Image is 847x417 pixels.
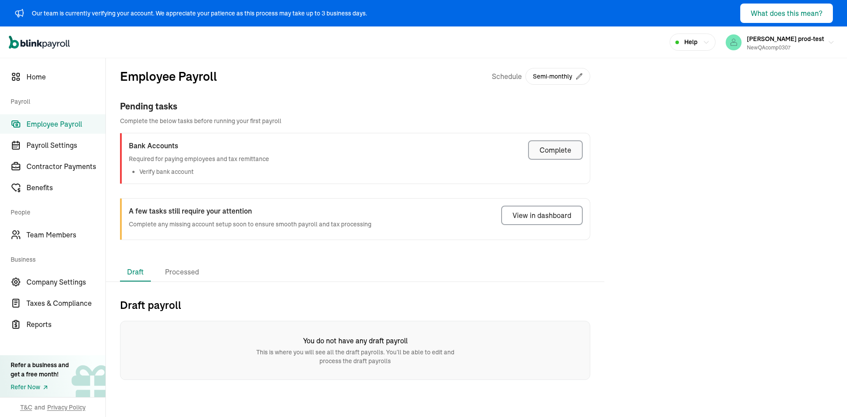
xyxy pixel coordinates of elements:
[129,220,371,229] p: Complete any missing account setup soon to ensure smooth payroll and tax processing
[700,322,847,417] iframe: Chat Widget
[26,298,105,308] span: Taxes & Compliance
[751,8,822,19] div: What does this mean?
[540,145,571,155] div: Complete
[747,35,824,43] span: [PERSON_NAME] prod-test
[492,67,590,86] div: Schedule
[32,9,367,18] div: Our team is currently verifying your account. We appreciate your patience as this process may tak...
[11,383,69,392] a: Refer Now
[120,298,590,312] h2: Draft payroll
[129,154,269,164] p: Required for paying employees and tax remittance
[158,263,206,282] li: Processed
[528,140,583,160] button: Complete
[513,210,571,221] div: View in dashboard
[20,403,32,412] span: T&C
[26,140,105,150] span: Payroll Settings
[670,34,716,51] button: Help
[139,167,269,177] li: Verify bank account
[120,263,151,282] li: Draft
[120,100,590,113] div: Pending tasks
[722,31,838,53] button: [PERSON_NAME] prod-testnewQAcomp0307
[26,161,105,172] span: Contractor Payments
[129,140,269,151] h3: Bank Accounts
[26,71,105,82] span: Home
[11,88,100,113] span: Payroll
[11,361,69,379] div: Refer a business and get a free month!
[249,348,461,365] p: This is where you will see all the draft payrolls. You’ll be able to edit and process the draft p...
[129,206,371,216] h3: A few tasks still require your attention
[740,4,833,23] button: What does this mean?
[11,199,100,223] span: People
[120,67,217,86] h2: Employee Payroll
[47,403,86,412] span: Privacy Policy
[120,116,590,126] span: Complete the below tasks before running your first payroll
[249,335,461,346] h6: You do not have any draft payroll
[9,30,70,55] nav: Global
[501,206,583,225] button: View in dashboard
[26,277,105,287] span: Company Settings
[11,246,100,270] span: Business
[26,319,105,330] span: Reports
[26,119,105,129] span: Employee Payroll
[747,44,824,52] div: newQAcomp0307
[26,229,105,240] span: Team Members
[684,38,697,47] span: Help
[26,182,105,193] span: Benefits
[525,68,590,85] button: Semi-monthly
